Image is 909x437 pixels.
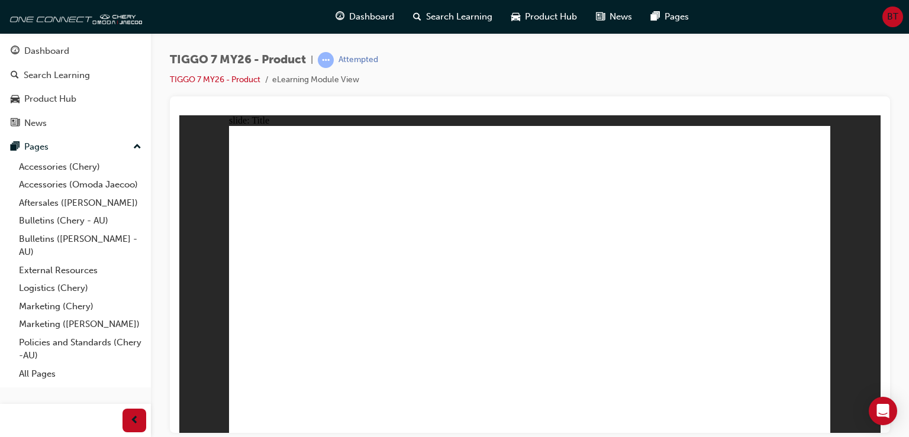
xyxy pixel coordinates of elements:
[14,176,146,194] a: Accessories (Omoda Jaecoo)
[11,118,20,129] span: news-icon
[5,88,146,110] a: Product Hub
[5,40,146,62] a: Dashboard
[24,140,49,154] div: Pages
[525,10,577,24] span: Product Hub
[24,44,69,58] div: Dashboard
[170,53,306,67] span: TIGGO 7 MY26 - Product
[11,70,19,81] span: search-icon
[24,69,90,82] div: Search Learning
[651,9,660,24] span: pages-icon
[349,10,394,24] span: Dashboard
[14,297,146,316] a: Marketing (Chery)
[24,116,47,130] div: News
[511,9,520,24] span: car-icon
[339,54,378,66] div: Attempted
[318,52,334,68] span: learningRecordVerb_ATTEMPT-icon
[11,94,20,105] span: car-icon
[426,10,492,24] span: Search Learning
[5,136,146,158] button: Pages
[887,10,898,24] span: BT
[133,140,141,155] span: up-icon
[502,5,586,29] a: car-iconProduct Hub
[11,46,20,57] span: guage-icon
[5,112,146,134] a: News
[272,73,359,87] li: eLearning Module View
[14,334,146,365] a: Policies and Standards (Chery -AU)
[882,7,903,27] button: BT
[596,9,605,24] span: news-icon
[11,142,20,153] span: pages-icon
[14,279,146,297] a: Logistics (Chery)
[642,5,698,29] a: pages-iconPages
[413,9,421,24] span: search-icon
[170,75,260,85] a: TIGGO 7 MY26 - Product
[14,194,146,212] a: Aftersales ([PERSON_NAME])
[130,413,139,428] span: prev-icon
[14,158,146,176] a: Accessories (Chery)
[610,10,632,24] span: News
[14,261,146,280] a: External Resources
[14,212,146,230] a: Bulletins (Chery - AU)
[6,5,142,28] img: oneconnect
[14,230,146,261] a: Bulletins ([PERSON_NAME] - AU)
[336,9,344,24] span: guage-icon
[14,315,146,334] a: Marketing ([PERSON_NAME])
[5,64,146,86] a: Search Learning
[326,5,404,29] a: guage-iconDashboard
[311,53,313,67] span: |
[404,5,502,29] a: search-iconSearch Learning
[5,38,146,136] button: DashboardSearch LearningProduct HubNews
[14,365,146,383] a: All Pages
[869,397,897,425] div: Open Intercom Messenger
[24,92,76,106] div: Product Hub
[586,5,642,29] a: news-iconNews
[665,10,689,24] span: Pages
